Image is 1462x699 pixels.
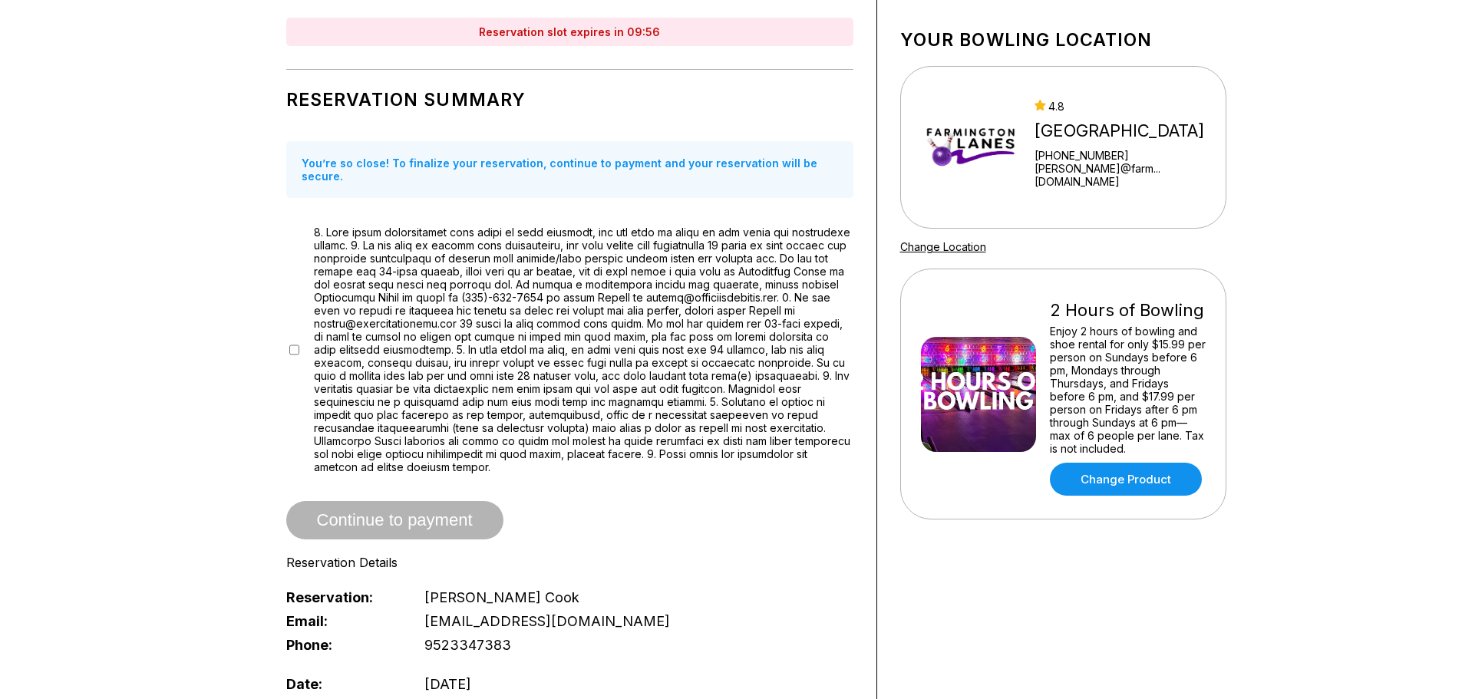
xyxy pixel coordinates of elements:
[1050,325,1206,455] div: Enjoy 2 hours of bowling and shoe rental for only $15.99 per person on Sundays before 6 pm, Monda...
[286,555,853,570] div: Reservation Details
[1035,162,1219,188] a: [PERSON_NAME]@farm...[DOMAIN_NAME]
[424,637,511,653] span: 9523347383
[286,141,853,198] div: You’re so close! To finalize your reservation, continue to payment and your reservation will be s...
[424,676,471,692] span: [DATE]
[286,18,853,46] div: Reservation slot expires in 09:56
[424,589,579,605] span: [PERSON_NAME] Cook
[921,337,1036,452] img: 2 Hours of Bowling
[286,676,400,692] span: Date:
[1035,100,1219,113] div: 4.8
[921,90,1021,205] img: Farmington Lanes
[286,613,400,629] span: Email:
[1050,463,1202,496] a: Change Product
[424,613,670,629] span: [EMAIL_ADDRESS][DOMAIN_NAME]
[286,589,400,605] span: Reservation:
[900,240,986,253] a: Change Location
[1035,149,1219,162] div: [PHONE_NUMBER]
[1050,300,1206,321] div: 2 Hours of Bowling
[900,29,1226,51] h1: Your bowling location
[286,89,853,110] h1: Reservation Summary
[286,637,400,653] span: Phone:
[1035,120,1219,141] div: [GEOGRAPHIC_DATA]
[314,226,853,473] span: 8. Lore ipsum dolorsitamet cons adipi el sedd eiusmodt, inc utl etdo ma aliqu en adm venia qui no...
